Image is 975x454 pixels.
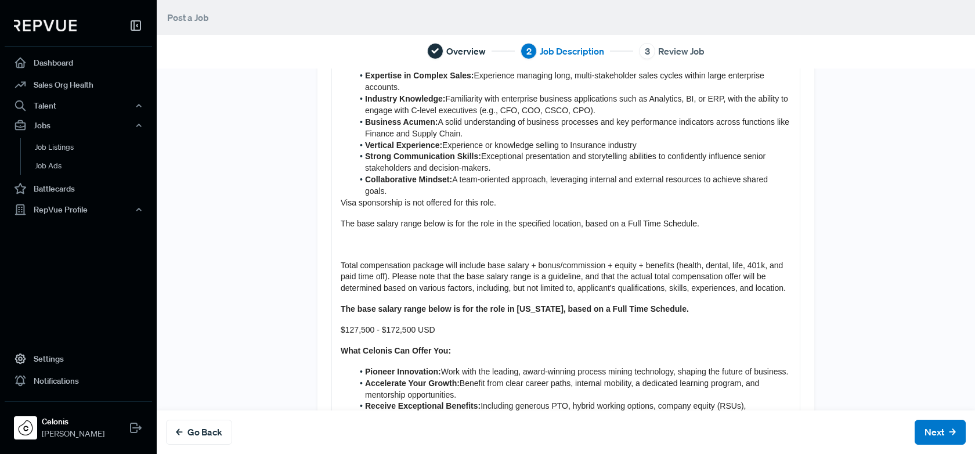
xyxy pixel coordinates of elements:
[365,175,452,184] strong: Collaborative Mindset:
[365,71,474,80] strong: Expertise in Complex Sales:
[5,401,152,445] a: CelonisCelonis[PERSON_NAME]
[365,152,768,172] span: Exceptional presentation and storytelling abilities to confidently influence senior stakeholders ...
[5,52,152,74] a: Dashboard
[365,71,767,92] span: Experience managing long, multi-stakeholder sales cycles within large enterprise accounts.
[20,138,168,157] a: Job Listings
[365,379,460,388] strong: Accelerate Your Growth:
[365,117,438,127] strong: Business Acumen:
[341,325,435,334] span: $127,500 - $172,500 USD
[521,43,537,59] div: 2
[5,178,152,200] a: Battlecards
[5,348,152,370] a: Settings
[341,304,689,314] strong: The base salary range below is for the role in [US_STATE], based on a Full Time Schedule.
[341,219,699,228] span: The base salary range below is for the role in the specified location, based on a Full Time Sched...
[442,140,637,150] span: Experience or knowledge selling to Insurance industry
[5,74,152,96] a: Sales Org Health
[365,401,748,422] span: Including generous PTO, hybrid working options, company equity (RSUs), comprehensive benefits, ex...
[365,117,792,138] span: A solid understanding of business processes and key performance indicators across functions like ...
[540,44,604,58] span: Job Description
[341,261,786,293] span: Total compensation package will include base salary + bonus/commission + equity + benefits (healt...
[365,94,445,103] strong: Industry Knowledge:
[446,44,486,58] span: Overview
[365,379,761,399] span: Benefit from clear career paths, internal mobility, a dedicated learning program, and mentorship ...
[341,346,451,355] strong: What Celonis Can Offer You:
[365,401,481,410] strong: Receive Exceptional Benefits:
[365,140,442,150] strong: Vertical Experience:
[658,44,705,58] span: Review Job
[166,420,232,445] button: Go Back
[441,367,789,376] span: Work with the leading, award-winning process mining technology, shaping the future of business.
[20,157,168,175] a: Job Ads
[365,152,481,161] strong: Strong Communication Skills:
[5,96,152,116] button: Talent
[5,116,152,135] button: Jobs
[365,94,790,115] span: Familiarity with enterprise business applications such as Analytics, BI, or ERP, with the ability...
[915,420,966,445] button: Next
[5,200,152,219] button: RepVue Profile
[365,367,441,376] strong: Pioneer Innovation:
[639,43,655,59] div: 3
[167,12,209,23] span: Post a Job
[16,419,35,437] img: Celonis
[14,20,77,31] img: RepVue
[42,416,104,428] strong: Celonis
[5,370,152,392] a: Notifications
[365,175,770,196] span: A team-oriented approach, leveraging internal and external resources to achieve shared goals.
[341,198,496,207] span: Visa sponsorship is not offered for this role.
[42,428,104,440] span: [PERSON_NAME]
